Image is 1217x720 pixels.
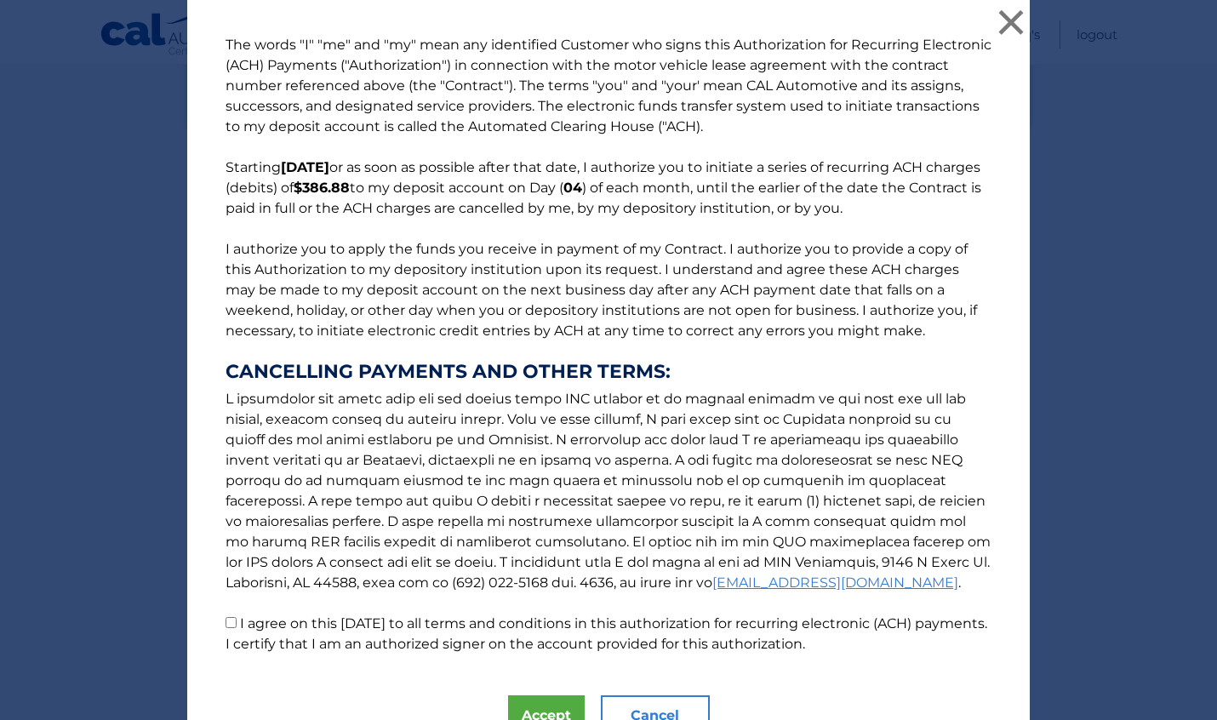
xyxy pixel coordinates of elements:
[281,159,329,175] b: [DATE]
[994,5,1028,39] button: ×
[563,180,582,196] b: 04
[712,574,958,591] a: [EMAIL_ADDRESS][DOMAIN_NAME]
[226,615,987,652] label: I agree on this [DATE] to all terms and conditions in this authorization for recurring electronic...
[226,362,991,382] strong: CANCELLING PAYMENTS AND OTHER TERMS:
[209,35,1008,654] p: The words "I" "me" and "my" mean any identified Customer who signs this Authorization for Recurri...
[294,180,350,196] b: $386.88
